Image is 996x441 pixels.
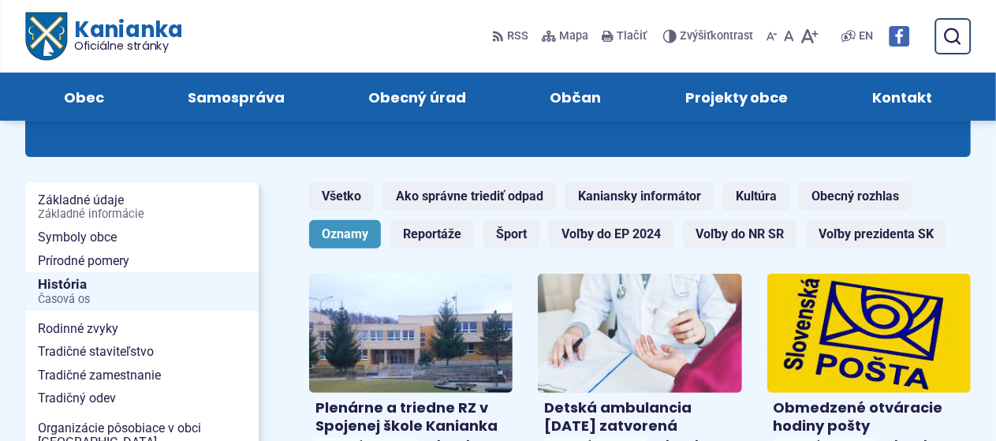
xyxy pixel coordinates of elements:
button: Zvýšiťkontrast [663,20,757,53]
img: Prejsť na Facebook stránku [889,26,909,47]
button: Tlačiť [599,20,651,53]
a: Tradičný odev [25,387,259,410]
a: Šport [483,220,539,249]
a: Obecný rozhlas [799,182,912,211]
span: Oficiálne stránky [74,40,182,51]
span: Zvýšiť [681,29,711,43]
a: Voľby do EP 2024 [549,220,673,249]
span: Časová os [38,293,246,306]
img: Prejsť na domovskú stránku [25,13,66,61]
span: Tlačiť [617,30,647,43]
span: Symboly obce [38,226,246,249]
span: Základné údaje [38,189,246,226]
a: Tradičné staviteľstvo [25,340,259,364]
span: Mapa [560,27,589,46]
a: Rodinné zvyky [25,317,259,341]
a: Obecný úrad [342,73,492,121]
a: Obec [38,73,130,121]
a: EN [856,27,876,46]
a: Voľby do NR SR [683,220,796,249]
span: Kontakt [872,73,932,121]
span: Projekty obce [685,73,789,121]
span: Tradičný odev [38,387,246,410]
span: Rodinné zvyky [38,317,246,341]
span: Základné informácie [38,208,246,221]
span: História [38,272,246,311]
button: Zväčšiť veľkosť písma [797,20,822,53]
a: Tradičné zamestnanie [25,364,259,387]
a: Logo Kanianka, prejsť na domovskú stránku. [25,13,182,61]
a: Všetko [309,182,374,211]
a: Mapa [539,20,592,53]
span: RSS [508,27,529,46]
span: Obec [64,73,104,121]
h4: Obmedzené otváracie hodiny pošty [774,399,964,435]
a: Voľby prezidenta SK [806,220,946,249]
span: Obecný úrad [368,73,466,121]
a: RSS [492,20,532,53]
a: Kontakt [846,73,958,121]
a: Prírodné pomery [25,249,259,273]
h4: Plenárne a triedne RZ v Spojenej škole Kanianka [315,399,506,435]
a: Občan [524,73,628,121]
a: Kultúra [723,182,789,211]
a: HistóriaČasová os [25,272,259,311]
span: Prírodné pomery [38,249,246,273]
span: Občan [550,73,602,121]
a: Ako správne triediť odpad [383,182,556,211]
a: Kaniansky informátor [565,182,714,211]
h4: Detská ambulancia [DATE] zatvorená [544,399,735,435]
span: Tradičné zamestnanie [38,364,246,387]
a: Základné údajeZákladné informácie [25,189,259,226]
span: Tradičné staviteľstvo [38,340,246,364]
span: kontrast [681,30,754,43]
span: Kanianka [66,19,181,52]
a: Projekty obce [659,73,815,121]
span: EN [859,27,873,46]
button: Zmenšiť veľkosť písma [763,20,781,53]
a: Oznamy [309,220,381,249]
a: Samospráva [162,73,311,121]
a: Reportáže [390,220,474,249]
button: Nastaviť pôvodnú veľkosť písma [781,20,797,53]
a: Symboly obce [25,226,259,249]
span: Samospráva [188,73,285,121]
